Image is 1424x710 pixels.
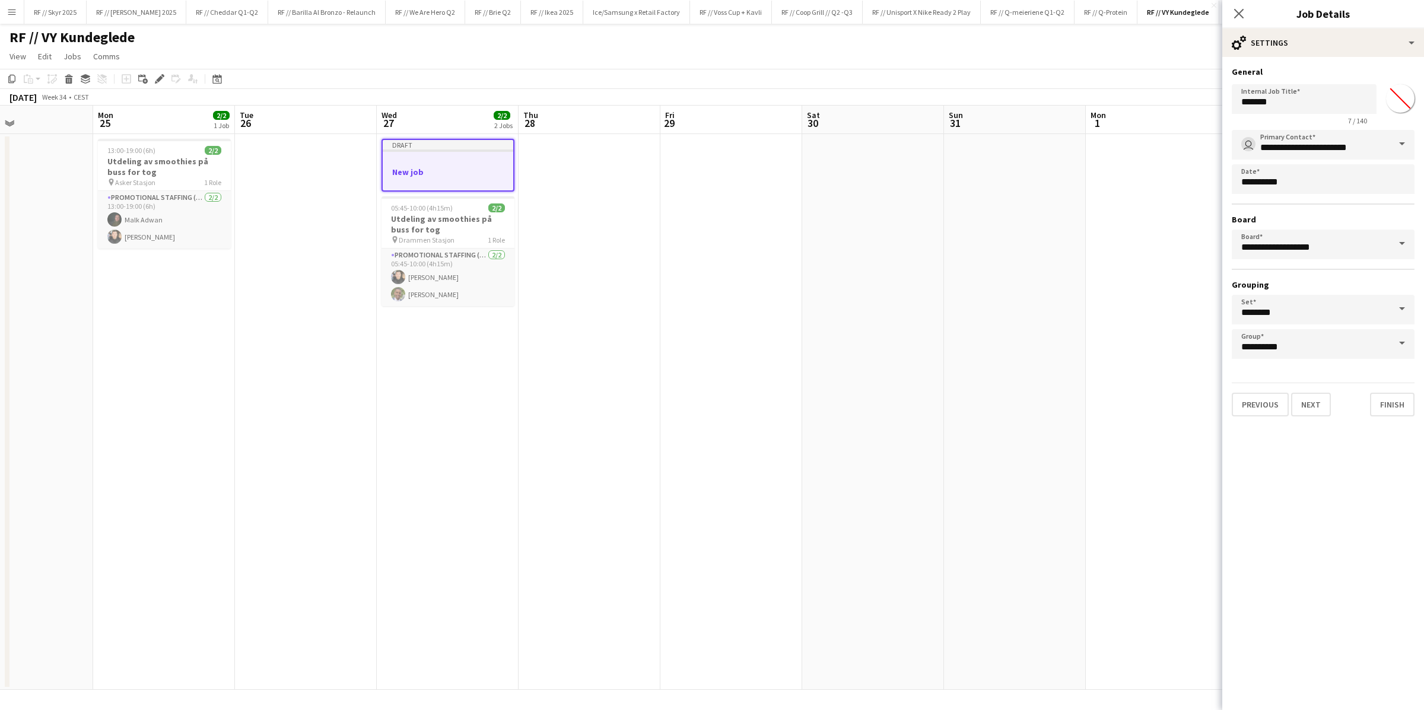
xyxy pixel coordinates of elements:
button: RF // We Are Hero Q2 [386,1,465,24]
h3: New job [383,167,513,177]
span: 30 [805,116,820,130]
button: RF // Cheddar Q1-Q2 [186,1,268,24]
span: 1 Role [204,178,221,187]
span: Comms [93,51,120,62]
h3: General [1232,66,1415,77]
span: 28 [522,116,538,130]
span: Asker Stasjon [115,178,155,187]
h3: Board [1232,214,1415,225]
h3: Grouping [1232,279,1415,290]
span: 2/2 [205,146,221,155]
button: Next [1291,393,1331,416]
span: Jobs [63,51,81,62]
h3: Utdeling av smoothies på buss for tog [382,214,514,235]
button: RF // Ikea 2025 [521,1,583,24]
app-job-card: 05:45-10:00 (4h15m)2/2Utdeling av smoothies på buss for tog Drammen Stasjon1 RolePromotional Staf... [382,196,514,306]
span: Sat [807,110,820,120]
app-card-role: Promotional Staffing (Sampling Staff)2/213:00-19:00 (6h)Malk Adwan[PERSON_NAME] [98,191,231,249]
button: Ice/Samsung x Retail Factory [583,1,690,24]
button: Previous [1232,393,1289,416]
button: RF // Q-meieriene Q1-Q2 [981,1,1075,24]
span: Mon [98,110,113,120]
span: 13:00-19:00 (6h) [107,146,155,155]
a: Jobs [59,49,86,64]
span: 1 Role [488,235,505,244]
span: 25 [96,116,113,130]
h3: Job Details [1222,6,1424,21]
span: Mon [1091,110,1106,120]
span: 29 [663,116,675,130]
div: 1 Job [214,121,229,130]
span: Drammen Stasjon [399,235,454,244]
div: [DATE] [9,91,37,103]
span: 2/2 [488,203,505,212]
app-job-card: DraftNew job [382,139,514,192]
span: 1 [1089,116,1106,130]
button: RF // [PERSON_NAME] 2025 [87,1,186,24]
span: Sun [949,110,963,120]
span: Tue [240,110,253,120]
app-job-card: 13:00-19:00 (6h)2/2Utdeling av smoothies på buss for tog Asker Stasjon1 RolePromotional Staffing ... [98,139,231,249]
span: 2/2 [494,111,510,120]
button: RF // VY Kundeglede [1137,1,1219,24]
button: RF // Coop Grill // Q2 -Q3 [772,1,863,24]
a: Edit [33,49,56,64]
span: 2/2 [213,111,230,120]
h1: RF // VY Kundeglede [9,28,135,46]
span: Edit [38,51,52,62]
span: 7 / 140 [1339,116,1377,125]
div: Draft [383,140,513,149]
a: View [5,49,31,64]
span: Week 34 [39,93,69,101]
span: Fri [665,110,675,120]
span: 31 [947,116,963,130]
span: 05:45-10:00 (4h15m) [391,203,453,212]
button: RF // Nestlé [1219,1,1272,24]
span: View [9,51,26,62]
button: Finish [1370,393,1415,416]
span: 26 [238,116,253,130]
button: RF // Q-Protein [1075,1,1137,24]
div: CEST [74,93,89,101]
div: Settings [1222,28,1424,57]
h3: Utdeling av smoothies på buss for tog [98,156,231,177]
span: 27 [380,116,397,130]
a: Comms [88,49,125,64]
div: 2 Jobs [494,121,513,130]
span: Thu [523,110,538,120]
button: RF // Voss Cup + Kavli [690,1,772,24]
button: RF // Unisport X Nike Ready 2 Play [863,1,981,24]
span: Wed [382,110,397,120]
button: RF // Barilla Al Bronzo - Relaunch [268,1,386,24]
button: RF // Skyr 2025 [24,1,87,24]
button: RF // Brie Q2 [465,1,521,24]
app-card-role: Promotional Staffing (Sampling Staff)2/205:45-10:00 (4h15m)[PERSON_NAME][PERSON_NAME] [382,249,514,306]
